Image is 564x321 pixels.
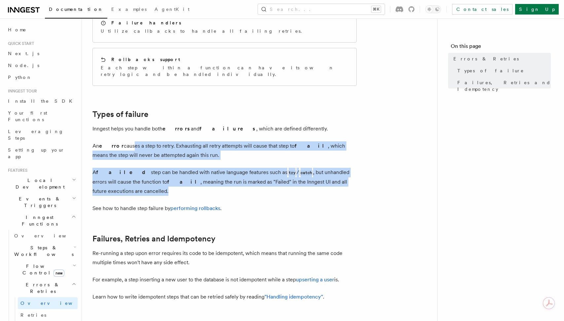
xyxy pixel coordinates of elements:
a: Overview [18,297,78,309]
a: Rollbacks supportEach step within a function can have its own retry logic and be handled individu... [92,48,357,86]
p: See how to handle step failure by . [92,204,357,213]
span: Inngest tour [5,89,37,94]
strong: errors [162,125,191,132]
a: Overview [12,230,78,242]
a: "Handling idempotency" [264,294,323,300]
a: Node.js [5,59,78,71]
p: Utilize callbacks to handle all failing retries. [101,28,306,34]
span: Retries [20,312,46,318]
a: Errors & Retries [451,53,551,65]
a: Types of failure [455,65,551,77]
span: Quick start [5,41,34,46]
a: Install the SDK [5,95,78,107]
a: upserting a user [296,276,334,283]
span: Documentation [49,7,103,12]
span: Node.js [8,63,39,68]
strong: fail [295,143,328,149]
span: Leveraging Steps [8,129,64,141]
p: For example, a step inserting a new user to the database is not idempotent while a step is. [92,275,357,284]
p: An causes a step to retry. Exhausting all retry attempts will cause that step to , which means th... [92,141,357,160]
a: Contact sales [452,4,512,15]
span: Your first Functions [8,110,47,122]
a: Failures, Retries and Idempotency [455,77,551,95]
a: Sign Up [515,4,559,15]
a: Failures, Retries and Idempotency [92,234,215,243]
span: Python [8,75,32,80]
strong: fail [167,179,200,185]
a: Retries [18,309,78,321]
span: Errors & Retries [12,281,72,295]
span: Local Development [5,177,72,190]
button: Errors & Retries [12,279,78,297]
a: Documentation [45,2,107,18]
a: Next.js [5,48,78,59]
span: Failures, Retries and Idempotency [457,79,551,92]
span: Steps & Workflows [12,244,74,258]
span: Events & Triggers [5,196,72,209]
strong: failed [96,169,151,175]
a: Your first Functions [5,107,78,125]
a: Examples [107,2,151,18]
span: Install the SDK [8,98,76,104]
p: Learn how to write idempotent steps that can be retried safely by reading . [92,292,357,302]
a: performing rollbacks [170,205,220,211]
a: Types of failure [92,110,148,119]
button: Search...⌘K [258,4,385,15]
a: AgentKit [151,2,194,18]
button: Flow Controlnew [12,260,78,279]
a: Setting up your app [5,144,78,162]
code: try [287,170,297,176]
a: Python [5,71,78,83]
span: Inngest Functions [5,214,71,227]
button: Steps & Workflows [12,242,78,260]
a: Home [5,24,78,36]
span: Examples [111,7,147,12]
span: Types of failure [457,67,524,74]
p: Each step within a function can have its own retry logic and be handled individually. [101,64,348,78]
strong: error [99,143,124,149]
kbd: ⌘K [371,6,381,13]
h2: Failure handlers [111,19,181,26]
code: catch [299,170,313,176]
p: Re-running a step upon error requires its code to be idempotent, which means that running the sam... [92,249,357,267]
p: A step can be handled with native language features such as / , but unhandled errors will cause t... [92,168,357,196]
span: Flow Control [12,263,73,276]
span: Setting up your app [8,147,65,159]
span: new [53,269,64,277]
span: Overview [14,233,82,238]
button: Events & Triggers [5,193,78,211]
p: Inngest helps you handle both and , which are defined differently. [92,124,357,133]
h4: On this page [451,42,551,53]
button: Toggle dark mode [425,5,441,13]
span: Next.js [8,51,39,56]
a: Failure handlersUtilize callbacks to handle all failing retries. [92,11,357,43]
span: Overview [20,301,88,306]
span: Errors & Retries [453,55,519,62]
button: Inngest Functions [5,211,78,230]
span: Home [8,26,26,33]
strong: failures [199,125,256,132]
span: Features [5,168,27,173]
span: AgentKit [155,7,190,12]
h2: Rollbacks support [111,56,180,63]
a: Leveraging Steps [5,125,78,144]
button: Local Development [5,174,78,193]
